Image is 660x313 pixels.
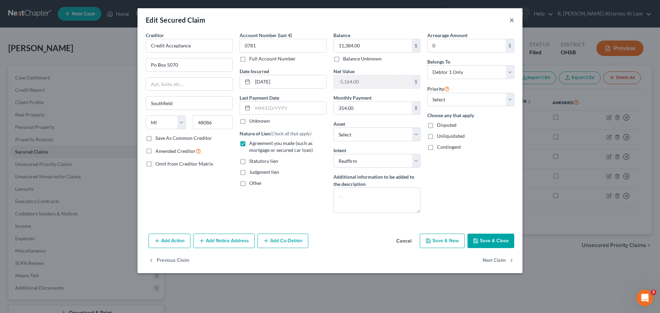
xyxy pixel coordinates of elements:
span: Omit from Creditor Matrix [155,161,213,167]
span: (Check all that apply) [270,131,311,136]
label: Priority [427,85,450,93]
input: MM/DD/YYYY [253,75,326,88]
span: Agreement you made (such as mortgage or secured car loan) [249,140,313,153]
label: Balance [333,32,350,39]
div: $ [412,102,420,115]
label: Balance Unknown [343,55,382,62]
span: Belongs To [427,59,450,65]
div: $ [412,75,420,88]
button: Add Co-Debtor [257,234,308,248]
span: Unliquidated [437,133,465,139]
input: 0.00 [334,75,412,88]
span: Amended Creditor [155,148,196,154]
input: MM/DD/YYYY [253,102,326,115]
span: Disputed [437,122,456,128]
input: Enter zip... [193,115,233,129]
button: Save & Close [467,234,514,248]
label: Save As Common Creditor [155,135,212,142]
label: Full Account Number [249,55,296,62]
label: Account Number (last 4) [240,32,292,39]
button: Add Action [148,234,190,248]
label: Date Incurred [240,68,269,75]
span: 3 [651,290,656,295]
label: Arrearage Amount [427,32,467,39]
button: Previous Claim [148,254,189,268]
input: Apt, Suite, etc... [146,78,232,91]
div: $ [412,39,420,52]
input: 0.00 [334,102,412,115]
iframe: Intercom live chat [637,290,653,306]
label: Net Value [333,68,354,75]
button: Cancel [391,234,417,248]
label: Intent [333,147,346,154]
div: $ [506,39,514,52]
span: Other [249,180,262,186]
label: Additional information to be added to the description [333,173,420,188]
span: Judgment lien [249,169,279,175]
label: Unknown [249,118,270,124]
span: Creditor [146,32,164,38]
span: Statutory lien [249,158,278,164]
button: × [509,16,514,24]
button: Save & New [420,234,465,248]
label: Nature of Lien [240,130,311,137]
input: XXXX [240,39,327,53]
button: Add Notice Address [193,234,255,248]
div: Edit Secured Claim [146,15,205,25]
input: Search creditor by name... [146,39,233,53]
input: Enter address... [146,58,232,71]
input: Enter city... [146,97,232,110]
button: Next Claim [483,254,514,268]
label: Choose any that apply [427,112,514,119]
input: 0.00 [334,39,412,52]
span: Asset [333,121,345,127]
span: Contingent [437,144,461,150]
label: Last Payment Date [240,94,279,101]
label: Monthly Payment [333,94,372,101]
input: 0.00 [428,39,506,52]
